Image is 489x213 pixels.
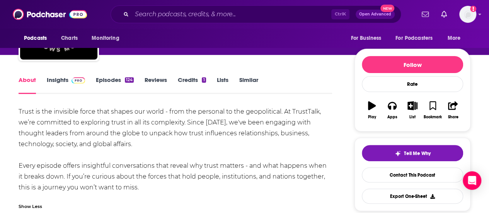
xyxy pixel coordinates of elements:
a: Charts [56,31,82,46]
a: Show notifications dropdown [438,8,450,21]
button: Show profile menu [459,6,476,23]
div: Bookmark [424,115,442,119]
div: Rate [362,76,463,92]
div: List [409,115,416,119]
a: About [19,76,36,94]
span: Logged in as calellac [459,6,476,23]
span: New [380,5,394,12]
button: Play [362,96,382,124]
img: User Profile [459,6,476,23]
button: open menu [390,31,444,46]
div: Share [448,115,458,119]
span: For Podcasters [395,33,433,44]
button: Share [443,96,463,124]
img: Podchaser - Follow, Share and Rate Podcasts [13,7,87,22]
span: For Business [351,33,381,44]
div: Trust is the invisible force that shapes our world - from the personal to the geopolitical. At Tr... [19,106,332,193]
button: open menu [19,31,57,46]
input: Search podcasts, credits, & more... [132,8,331,20]
button: Apps [382,96,402,124]
svg: Add a profile image [470,6,476,12]
div: 124 [125,77,134,83]
a: Reviews [145,76,167,94]
a: InsightsPodchaser Pro [47,76,85,94]
span: Ctrl K [331,9,349,19]
a: Lists [217,76,228,94]
a: Contact This Podcast [362,167,463,182]
button: Follow [362,56,463,73]
img: Podchaser Pro [72,77,85,83]
div: Open Intercom Messenger [463,171,481,190]
div: Apps [387,115,397,119]
button: Open AdvancedNew [356,10,395,19]
div: Search podcasts, credits, & more... [111,5,401,23]
button: open menu [442,31,470,46]
div: 1 [202,77,206,83]
span: Podcasts [24,33,47,44]
span: Open Advanced [359,12,391,16]
span: Monitoring [92,33,119,44]
div: Play [368,115,376,119]
img: tell me why sparkle [395,150,401,157]
span: Tell Me Why [404,150,431,157]
button: open menu [86,31,129,46]
a: Credits1 [178,76,206,94]
button: Bookmark [423,96,443,124]
span: More [448,33,461,44]
a: Similar [239,76,258,94]
button: Export One-Sheet [362,189,463,204]
a: Show notifications dropdown [419,8,432,21]
a: Episodes124 [96,76,134,94]
button: List [402,96,423,124]
button: open menu [345,31,391,46]
button: tell me why sparkleTell Me Why [362,145,463,161]
span: Charts [61,33,78,44]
